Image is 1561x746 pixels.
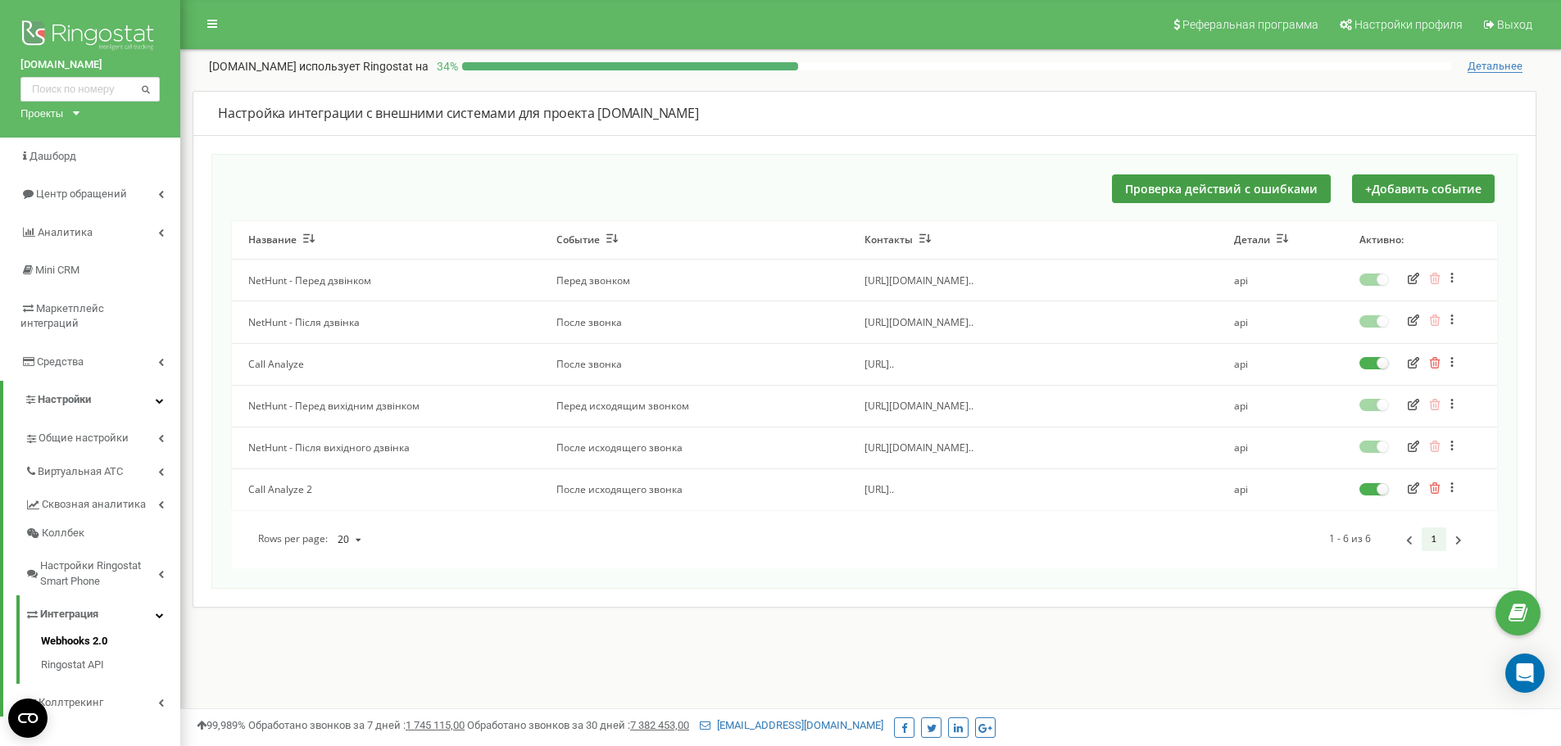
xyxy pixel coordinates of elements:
[20,57,160,73] a: [DOMAIN_NAME]
[864,315,973,329] span: [URL][DOMAIN_NAME]..
[1422,527,1446,551] a: 1
[864,482,894,496] span: [URL]..
[25,453,180,486] a: Виртуальная АТС
[39,695,103,711] span: Коллтрекинг
[8,699,48,738] button: Open CMP widget
[248,233,315,246] button: Название
[1218,343,1343,385] td: api
[540,468,848,510] td: После исходящего звонка
[429,58,462,75] p: 34 %
[20,16,160,57] img: Ringostat logo
[20,302,104,330] span: Маркетплейс интеграций
[25,684,180,717] a: Коллтрекинг
[40,558,158,589] span: Настройки Ringostat Smart Phone
[41,634,180,653] a: Webhooks 2.0
[540,385,848,427] td: Перед исходящим звонком
[25,519,180,548] a: Коллбек
[197,719,246,731] span: 99,989%
[1468,60,1522,73] span: Детальнее
[864,233,931,246] button: Контакты
[1352,174,1495,203] button: +Добавить событие
[1234,233,1288,246] button: Детали
[467,719,689,731] span: Обработано звонков за 30 дней :
[630,719,689,731] u: 7 382 453,00
[540,343,848,385] td: После звонка
[700,719,883,731] a: [EMAIL_ADDRESS][DOMAIN_NAME]
[29,150,76,162] span: Дашборд
[232,468,540,510] td: Call Analyze 2
[1329,527,1471,551] div: 1 - 6 из 6
[1505,653,1545,693] div: Open Intercom Messenger
[25,486,180,519] a: Сквозная аналитика
[540,427,848,468] td: После исходящего звонка
[864,441,973,454] span: [URL][DOMAIN_NAME]..
[1397,527,1471,551] div: Pagination Navigation
[540,260,848,301] td: Перед звонком
[540,301,848,343] td: После звонка
[232,385,540,427] td: NetHunt - Перед вихідним дзвінком
[40,607,98,622] span: Интеграция
[1218,468,1343,510] td: api
[232,343,540,385] td: Call Analyze
[1218,385,1343,427] td: api
[248,719,465,731] span: Обработано звонков за 7 дней :
[38,393,91,405] span: Настройки
[1112,174,1331,203] button: Проверка действий с ошибками
[1218,260,1343,301] td: api
[41,653,180,673] a: Ringostat API
[38,464,123,480] span: Виртуальная АТС
[35,264,79,276] span: Mini CRM
[864,399,973,413] span: [URL][DOMAIN_NAME]..
[556,233,618,246] button: Событие
[1182,18,1318,31] span: Реферальная программа
[38,226,93,238] span: Аналитика
[1355,18,1463,31] span: Настройки профиля
[25,595,180,629] a: Интеграция
[36,188,127,200] span: Центр обращений
[1218,301,1343,343] td: api
[20,106,63,121] div: Проекты
[338,535,349,545] div: 20
[25,419,180,453] a: Общие настройки
[20,77,160,102] input: Поиск по номеру
[864,357,894,371] span: [URL]..
[258,527,370,552] div: Rows per page:
[42,497,146,513] span: Сквозная аналитика
[37,355,84,368] span: Средства
[42,526,84,541] span: Коллбек
[232,301,540,343] td: NetHunt - Після дзвінка
[232,427,540,468] td: NetHunt - Після вихідного дзвінка
[25,547,180,595] a: Настройки Ringostat Smart Phone
[1359,233,1404,246] button: Активно:
[299,60,429,73] span: использует Ringostat на
[218,104,1511,123] div: Настройка интеграции с внешними системами для проекта [DOMAIN_NAME]
[3,381,180,419] a: Настройки
[1218,427,1343,468] td: api
[209,58,429,75] p: [DOMAIN_NAME]
[39,431,129,446] span: Общие настройки
[406,719,465,731] u: 1 745 115,00
[1497,18,1532,31] span: Выход
[232,260,540,301] td: NetHunt - Перед дзвінком
[864,274,973,287] span: [URL][DOMAIN_NAME]..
